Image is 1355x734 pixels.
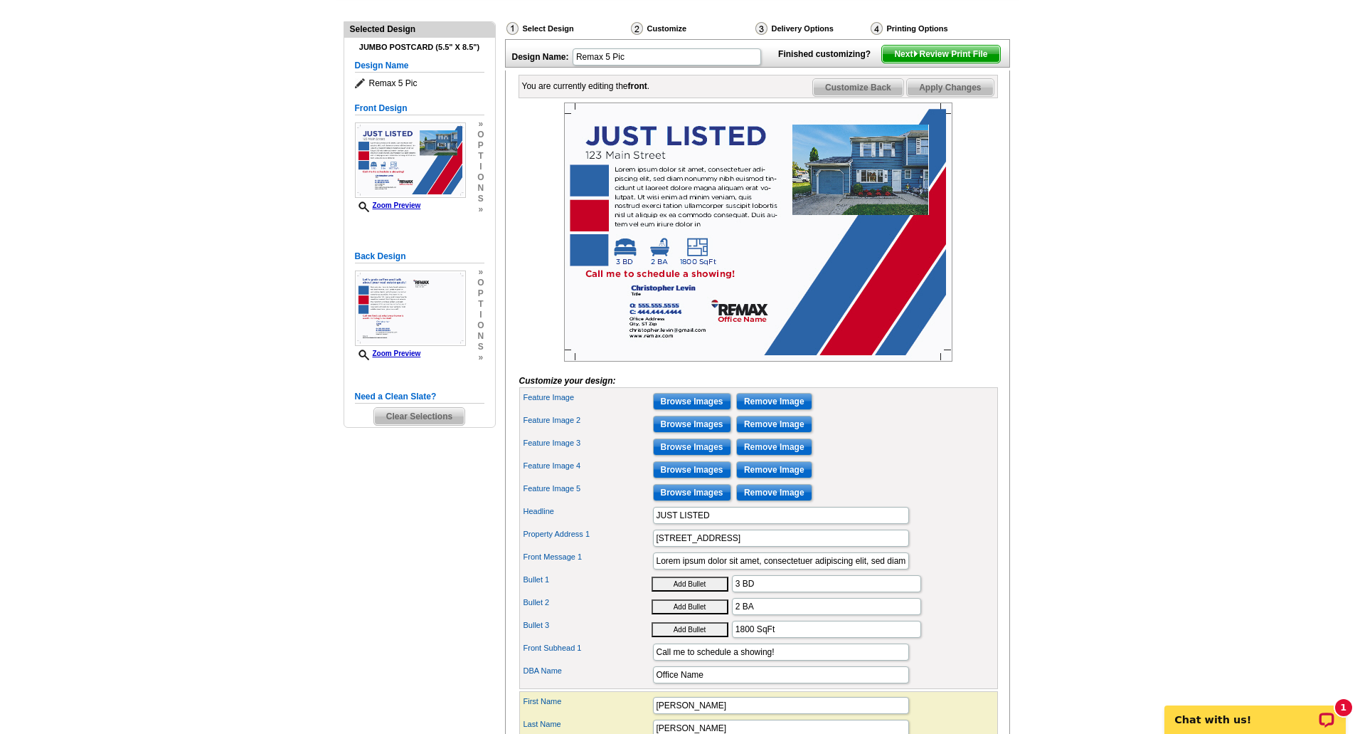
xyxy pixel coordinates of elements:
[477,320,484,331] span: o
[355,76,484,90] span: Remax 5 Pic
[355,122,466,198] img: Z18904331_00001_1.jpg
[477,310,484,320] span: i
[355,250,484,263] h5: Back Design
[477,151,484,162] span: t
[755,22,767,35] img: Delivery Options
[653,439,731,456] input: Browse Images
[519,376,616,386] i: Customize your design:
[524,551,652,563] label: Front Message 1
[477,194,484,204] span: s
[653,461,731,478] input: Browse Images
[813,79,903,96] span: Customize Back
[477,183,484,194] span: n
[736,439,812,456] input: Remove Image
[524,414,652,426] label: Feature Image 2
[355,271,466,346] img: Z18904331_00001_2.jpg
[477,288,484,299] span: p
[524,665,652,677] label: DBA Name
[653,484,731,501] input: Browse Images
[355,59,484,73] h5: Design Name
[524,574,652,586] label: Bullet 1
[736,416,812,433] input: Remove Image
[505,21,629,39] div: Select Design
[477,172,484,183] span: o
[355,390,484,404] h5: Need a Clean Slate?
[524,696,652,708] label: First Name
[524,528,652,540] label: Property Address 1
[355,43,484,52] h4: Jumbo Postcard (5.5" x 8.5")
[736,484,812,501] input: Remove Image
[477,267,484,278] span: »
[374,408,464,425] span: Clear Selections
[477,204,484,215] span: »
[477,342,484,352] span: s
[524,619,652,631] label: Bullet 3
[355,102,484,115] h5: Front Design
[344,22,495,36] div: Selected Design
[1155,689,1355,734] iframe: LiveChat chat widget
[524,483,652,495] label: Feature Image 5
[652,599,728,614] button: Add Bullet
[629,21,754,39] div: Customize
[736,393,812,410] input: Remove Image
[524,437,652,449] label: Feature Image 3
[653,393,731,410] input: Browse Images
[564,103,952,362] img: Z18904331_00001_1.jpg
[477,299,484,310] span: t
[907,79,993,96] span: Apply Changes
[524,642,652,654] label: Front Subhead 1
[477,119,484,130] span: »
[512,52,569,62] strong: Design Name:
[477,352,484,363] span: »
[652,622,728,637] button: Add Bullet
[506,22,519,35] img: Select Design
[477,162,484,172] span: i
[477,130,484,140] span: o
[522,80,650,93] div: You are currently editing the .
[628,81,647,91] b: front
[524,718,652,730] label: Last Name
[631,22,643,35] img: Customize
[477,278,484,288] span: o
[524,597,652,609] label: Bullet 2
[524,505,652,518] label: Headline
[869,21,996,36] div: Printing Options
[653,416,731,433] input: Browse Images
[477,331,484,342] span: n
[524,392,652,404] label: Feature Image
[524,460,652,472] label: Feature Image 4
[871,22,883,35] img: Printing Options & Summary
[882,46,999,63] span: Next Review Print File
[355,201,421,209] a: Zoom Preview
[477,140,484,151] span: p
[778,49,879,59] strong: Finished customizing?
[355,350,421,357] a: Zoom Preview
[736,461,812,478] input: Remove Image
[754,21,869,36] div: Delivery Options
[913,51,919,57] img: button-next-arrow-white.png
[652,577,728,592] button: Add Bullet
